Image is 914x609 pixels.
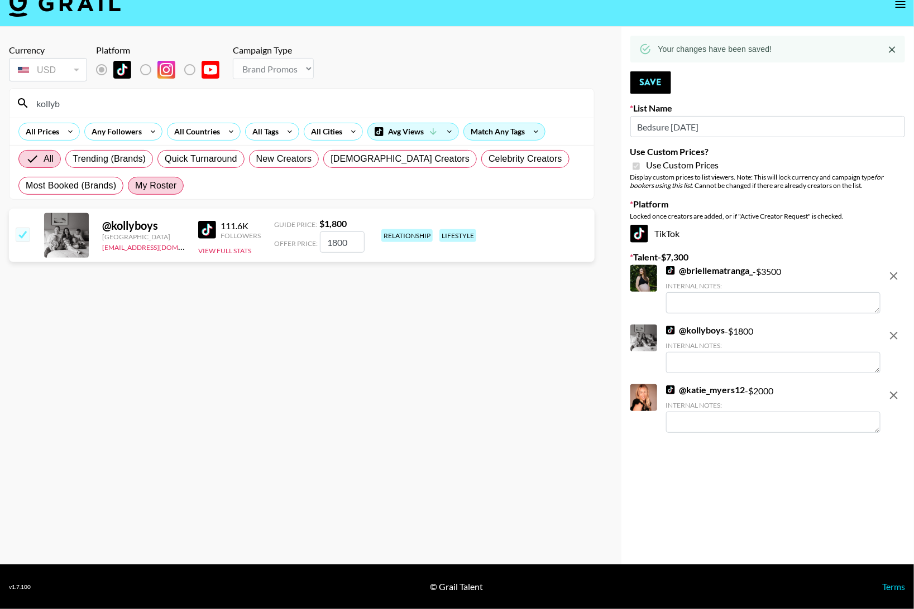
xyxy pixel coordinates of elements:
div: v 1.7.100 [9,583,31,591]
span: My Roster [135,179,176,192]
span: All [44,152,54,166]
img: TikTok [666,326,675,335]
img: TikTok [198,221,216,239]
div: Internal Notes: [666,282,880,290]
div: - $ 3500 [666,265,880,313]
div: relationship [381,229,433,242]
div: Platform [96,45,228,56]
span: Celebrity Creators [489,152,562,166]
div: Followers [221,231,261,240]
button: Close [884,41,901,58]
div: Avg Views [368,123,458,140]
div: [GEOGRAPHIC_DATA] [102,233,185,241]
div: - $ 1800 [666,325,880,373]
span: Use Custom Prices [647,159,719,171]
div: All Prices [19,123,61,140]
button: Save [630,71,671,94]
button: remove [883,265,905,287]
div: All Tags [246,123,281,140]
div: Campaign Type [233,45,314,56]
div: Any Followers [85,123,144,140]
div: Your changes have been saved! [658,39,772,59]
label: Platform [630,199,905,210]
div: Display custom prices to list viewers. Note: This will lock currency and campaign type . Cannot b... [630,173,905,190]
label: Use Custom Prices? [630,146,905,157]
span: [DEMOGRAPHIC_DATA] Creators [331,152,470,166]
span: Guide Price: [274,220,317,229]
div: All Cities [304,123,344,140]
img: TikTok [666,385,675,394]
img: TikTok [666,266,675,275]
img: TikTok [113,61,131,79]
div: All Countries [168,123,222,140]
div: Currency [9,45,87,56]
a: @briellematranga_ [666,265,753,276]
em: for bookers using this list [630,173,884,190]
div: 111.6K [221,220,261,231]
strong: $ 1,800 [319,218,347,229]
span: Offer Price: [274,239,318,248]
div: - $ 2000 [666,384,880,433]
div: Locked once creators are added, or if "Active Creator Request" is checked. [630,212,905,220]
div: Currency is locked to USD [9,56,87,84]
img: YouTube [202,61,219,79]
label: List Name [630,103,905,114]
img: Instagram [157,61,175,79]
button: View Full Stats [198,246,251,255]
span: Trending (Brands) [73,152,146,166]
div: Internal Notes: [666,341,880,350]
span: Most Booked (Brands) [26,179,116,192]
input: 1,800 [320,231,365,253]
a: Terms [882,581,905,592]
label: Talent - $ 7,300 [630,252,905,263]
button: remove [883,384,905,407]
a: @katie_myers12 [666,384,745,395]
div: TikTok [630,225,905,243]
div: @ kollyboys [102,219,185,233]
div: lifestyle [439,229,476,242]
button: remove [883,325,905,347]
div: USD [11,60,85,80]
a: [EMAIL_ADDRESS][DOMAIN_NAME] [102,241,214,252]
span: Quick Turnaround [165,152,237,166]
div: © Grail Talent [430,581,483,592]
img: TikTok [630,225,648,243]
div: List locked to TikTok. [96,58,228,81]
input: Search by User Name [30,94,587,112]
div: Match Any Tags [464,123,545,140]
div: Internal Notes: [666,401,880,409]
span: New Creators [256,152,312,166]
a: @kollyboys [666,325,725,336]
